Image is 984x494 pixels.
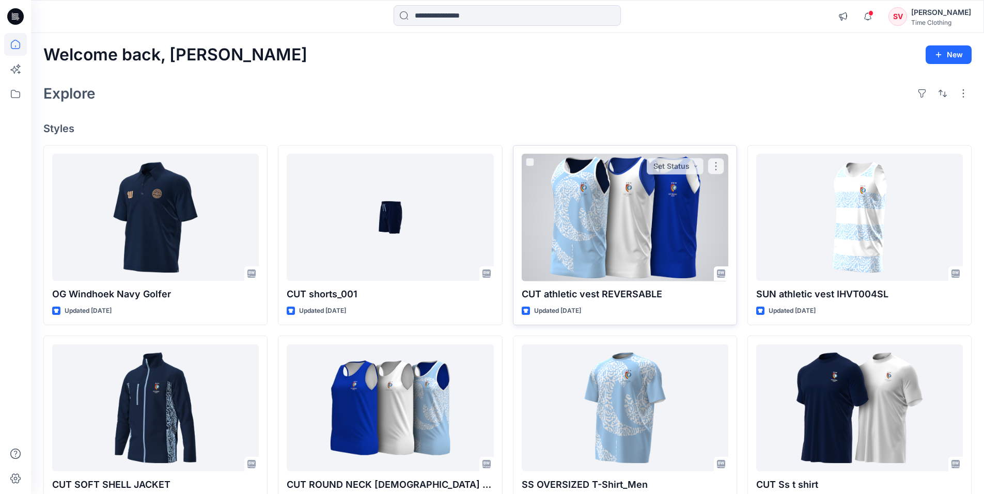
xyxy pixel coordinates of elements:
[522,344,728,472] a: SS OVERSIZED T-Shirt_Men
[52,154,259,281] a: OG Windhoek Navy Golfer
[756,287,963,301] p: SUN athletic vest IHVT004SL
[52,287,259,301] p: OG Windhoek Navy Golfer
[756,154,963,281] a: SUN athletic vest IHVT004SL
[52,477,259,492] p: CUT SOFT SHELL JACKET
[287,344,493,472] a: CUT ROUND NECK LADIES VEST
[926,45,972,64] button: New
[43,85,96,102] h2: Explore
[522,477,728,492] p: SS OVERSIZED T-Shirt_Men
[911,6,971,19] div: [PERSON_NAME]
[287,477,493,492] p: CUT ROUND NECK [DEMOGRAPHIC_DATA] VEST
[756,477,963,492] p: CUT Ss t shirt
[65,306,112,316] p: Updated [DATE]
[52,344,259,472] a: CUT SOFT SHELL JACKET
[756,344,963,472] a: CUT Ss t shirt
[299,306,346,316] p: Updated [DATE]
[911,19,971,26] div: Time Clothing
[769,306,816,316] p: Updated [DATE]
[522,154,728,281] a: CUT athletic vest REVERSABLE
[888,7,907,26] div: SV
[534,306,581,316] p: Updated [DATE]
[287,154,493,281] a: CUT shorts_001
[43,122,972,135] h4: Styles
[522,287,728,301] p: CUT athletic vest REVERSABLE
[287,287,493,301] p: CUT shorts_001
[43,45,307,65] h2: Welcome back, [PERSON_NAME]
